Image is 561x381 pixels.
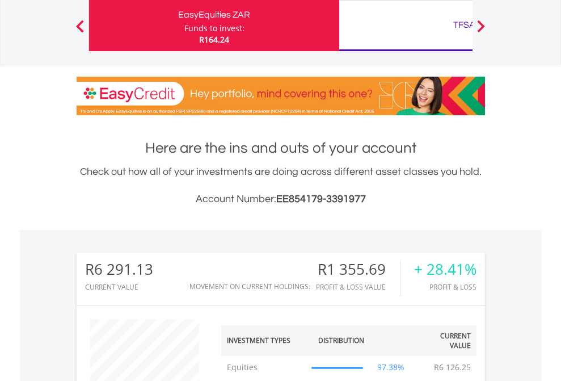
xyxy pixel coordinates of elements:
[221,325,306,356] th: Investment Types
[199,34,229,45] span: R164.24
[77,164,485,207] div: Check out how all of your investments are doing across different asset classes you hold.
[77,77,485,115] img: EasyCredit Promotion Banner
[77,191,485,207] h3: Account Number:
[428,356,476,379] td: R6 126.25
[69,26,91,37] button: Previous
[77,138,485,158] h1: Here are the ins and outs of your account
[184,23,244,34] div: Funds to invest:
[414,283,476,291] div: Profit & Loss
[85,261,153,278] div: R6 291.13
[370,356,412,379] td: 97.38%
[221,356,306,379] td: Equities
[316,261,400,278] div: R1 355.69
[470,26,492,37] button: Next
[96,7,332,23] div: EasyEquities ZAR
[316,283,400,291] div: Profit & Loss Value
[85,283,153,291] div: CURRENT VALUE
[414,261,476,278] div: + 28.41%
[189,283,310,290] div: Movement on Current Holdings:
[318,336,364,345] div: Distribution
[276,194,366,204] span: EE854179-3391977
[412,325,476,356] th: Current Value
